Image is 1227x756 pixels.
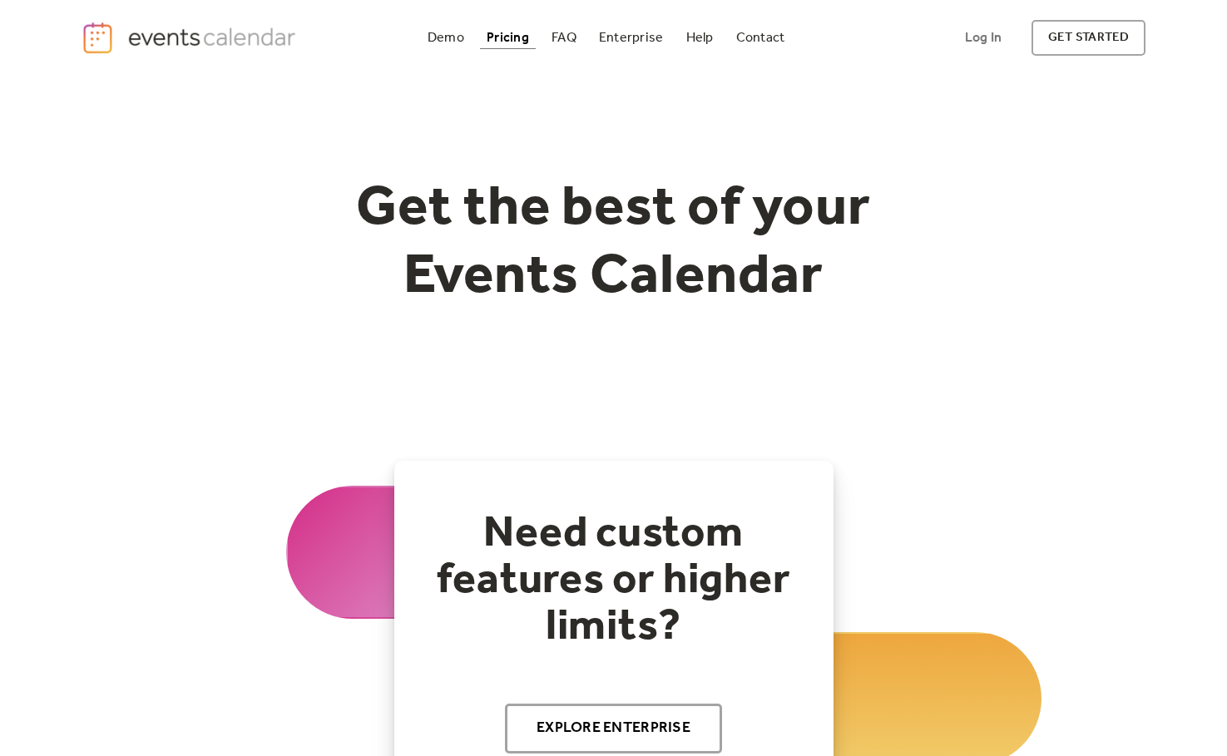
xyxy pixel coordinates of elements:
div: Demo [428,33,464,42]
div: Contact [736,33,785,42]
h1: Get the best of your Events Calendar [294,175,933,311]
a: Pricing [480,27,536,49]
div: Enterprise [599,33,663,42]
a: Enterprise [592,27,670,49]
a: Contact [730,27,792,49]
a: get started [1032,20,1145,56]
a: Help [680,27,720,49]
a: Demo [421,27,471,49]
a: FAQ [545,27,583,49]
div: Pricing [487,33,529,42]
a: Log In [948,20,1018,56]
a: Explore Enterprise [505,704,722,754]
div: Help [686,33,714,42]
div: FAQ [552,33,576,42]
h2: Need custom features or higher limits? [428,511,800,650]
